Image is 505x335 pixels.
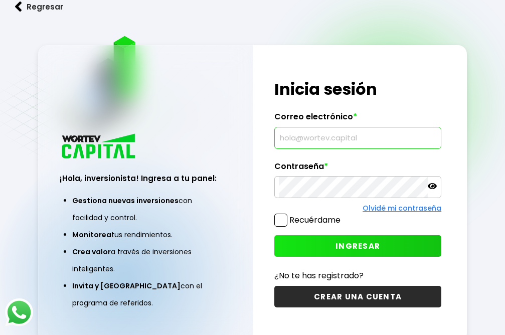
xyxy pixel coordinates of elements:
[279,127,437,148] input: hola@wortev.capital
[72,230,111,240] span: Monitorea
[72,247,111,257] span: Crea valor
[274,286,441,307] button: CREAR UNA CUENTA
[72,281,181,291] span: Invita y [GEOGRAPHIC_DATA]
[72,192,219,226] li: con facilidad y control.
[60,132,139,162] img: logo_wortev_capital
[15,2,22,12] img: flecha izquierda
[289,214,341,226] label: Recuérdame
[274,269,441,282] p: ¿No te has registrado?
[335,241,380,251] span: INGRESAR
[72,196,179,206] span: Gestiona nuevas inversiones
[363,203,441,213] a: Olvidé mi contraseña
[274,161,441,177] label: Contraseña
[5,298,33,326] img: logos_whatsapp-icon.242b2217.svg
[72,243,219,277] li: a través de inversiones inteligentes.
[274,112,441,127] label: Correo electrónico
[274,77,441,101] h1: Inicia sesión
[60,173,231,184] h3: ¡Hola, inversionista! Ingresa a tu panel:
[72,226,219,243] li: tus rendimientos.
[274,269,441,307] a: ¿No te has registrado?CREAR UNA CUENTA
[274,235,441,257] button: INGRESAR
[72,277,219,311] li: con el programa de referidos.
